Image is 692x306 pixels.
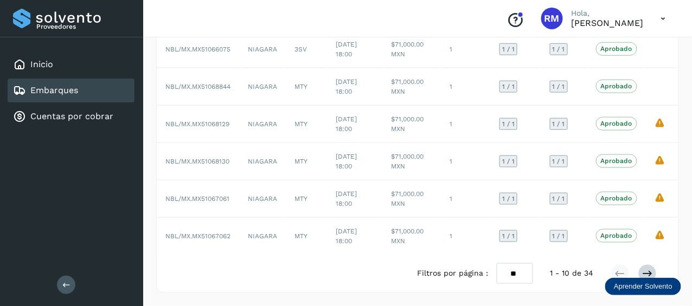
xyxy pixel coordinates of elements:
span: [DATE] 18:00 [336,190,357,207]
td: NIAGARA [239,31,286,68]
td: MTY [286,180,327,218]
a: Inicio [30,59,53,69]
span: [DATE] 18:00 [336,78,357,95]
td: $71,000.00 MXN [382,180,441,218]
td: 1 [441,68,491,106]
span: 1 / 1 [553,158,565,165]
p: RICARDO MONTEMAYOR [572,18,644,28]
span: NBL/MX.MX51066075 [165,45,230,53]
td: MTY [286,218,327,255]
span: [DATE] 18:00 [336,41,357,58]
td: NIAGARA [239,218,286,255]
span: NBL/MX.MX51068130 [165,158,229,165]
td: 1 [441,143,491,180]
span: [DATE] 18:00 [336,227,357,245]
p: Hola, [572,9,644,18]
span: NBL/MX.MX51067062 [165,232,230,240]
span: NBL/MX.MX51068844 [165,83,230,90]
td: $71,000.00 MXN [382,31,441,68]
span: [DATE] 18:00 [336,115,357,133]
td: NIAGARA [239,180,286,218]
a: Cuentas por cobrar [30,111,113,121]
p: Aprobado [601,120,632,127]
td: 1 [441,106,491,143]
p: Aprender Solvento [614,282,672,291]
td: MTY [286,143,327,180]
td: NIAGARA [239,68,286,106]
div: Cuentas por cobrar [8,105,134,128]
span: NBL/MX.MX51067061 [165,195,229,203]
span: NBL/MX.MX51068129 [165,120,229,128]
td: $71,000.00 MXN [382,106,441,143]
td: $71,000.00 MXN [382,68,441,106]
td: NIAGARA [239,106,286,143]
span: 1 - 10 de 34 [550,268,594,279]
div: Embarques [8,79,134,102]
span: 1 / 1 [553,46,565,53]
span: Filtros por página : [417,268,488,279]
td: $71,000.00 MXN [382,218,441,255]
p: Aprobado [601,232,632,239]
td: MTY [286,68,327,106]
p: Proveedores [36,23,130,30]
div: Aprender Solvento [605,278,681,295]
span: 1 / 1 [502,121,515,127]
td: NIAGARA [239,143,286,180]
span: 1 / 1 [502,83,515,90]
span: 1 / 1 [553,196,565,202]
td: 1 [441,31,491,68]
p: Aprobado [601,157,632,165]
span: 1 / 1 [502,233,515,239]
span: 1 / 1 [502,158,515,165]
p: Aprobado [601,45,632,53]
td: 1 [441,180,491,218]
p: Aprobado [601,194,632,202]
span: 1 / 1 [553,233,565,239]
span: 1 / 1 [502,46,515,53]
td: 1 [441,218,491,255]
div: Inicio [8,53,134,76]
td: MTY [286,106,327,143]
span: 1 / 1 [553,121,565,127]
td: $71,000.00 MXN [382,143,441,180]
td: 3SV [286,31,327,68]
span: [DATE] 18:00 [336,153,357,170]
span: 1 / 1 [502,196,515,202]
span: 1 / 1 [553,83,565,90]
a: Embarques [30,85,78,95]
p: Aprobado [601,82,632,90]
